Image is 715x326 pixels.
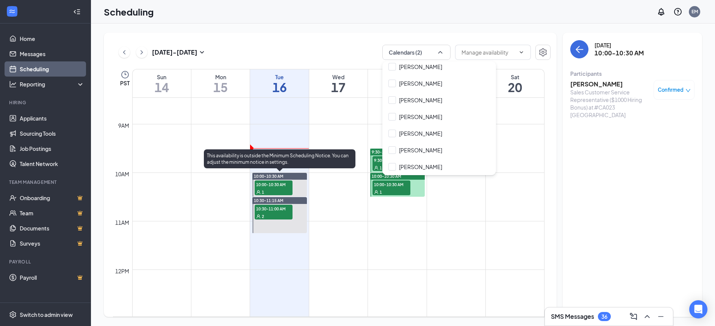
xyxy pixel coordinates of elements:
[368,73,426,81] div: Thu
[20,111,84,126] a: Applicants
[254,198,283,203] span: 10:30-11:15 AM
[382,45,451,60] button: Calendars (2)ChevronUp
[437,49,444,56] svg: ChevronUp
[104,5,154,18] h1: Scheduling
[595,41,644,49] div: [DATE]
[486,69,544,97] a: September 20, 2025
[114,218,131,227] div: 11am
[9,311,17,318] svg: Settings
[380,190,382,195] span: 1
[255,180,293,188] span: 10:00-10:30 AM
[372,156,410,164] span: 9:30-10:00 AM
[9,99,83,106] div: Hiring
[117,315,131,324] div: 1pm
[114,267,131,275] div: 12pm
[73,8,81,16] svg: Collapse
[689,300,707,318] div: Open Intercom Messenger
[20,46,84,61] a: Messages
[535,45,551,60] button: Settings
[20,156,84,171] a: Talent Network
[368,81,426,94] h1: 18
[8,8,16,15] svg: WorkstreamLogo
[643,312,652,321] svg: ChevronUp
[262,214,264,219] span: 2
[20,236,84,251] a: SurveysCrown
[657,7,666,16] svg: Notifications
[538,48,548,57] svg: Settings
[114,170,131,178] div: 10am
[197,48,207,57] svg: SmallChevronDown
[9,259,83,265] div: Payroll
[486,81,544,94] h1: 20
[120,48,128,57] svg: ChevronLeft
[309,69,368,97] a: September 17, 2025
[20,311,73,318] div: Switch to admin view
[256,214,261,219] svg: User
[120,79,130,87] span: PST
[309,73,368,81] div: Wed
[374,190,379,194] svg: User
[309,81,368,94] h1: 17
[250,73,308,81] div: Tue
[462,48,515,56] input: Manage availability
[120,70,130,79] svg: Clock
[368,69,426,97] a: September 18, 2025
[372,149,399,155] span: 9:30-10:00 AM
[9,179,83,185] div: Team Management
[250,69,308,97] a: September 16, 2025
[256,190,261,194] svg: User
[658,86,684,94] span: Confirmed
[372,180,410,188] span: 10:00-10:30 AM
[570,40,588,58] button: back-button
[204,149,355,168] div: This availability is outside the Minimum Scheduling Notice. You can adjust the minimum notice in ...
[20,141,84,156] a: Job Postings
[685,88,691,93] span: down
[133,73,191,81] div: Sun
[570,88,650,119] div: Sales Customer Service Representative ($1000 Hiring Bonus) at #CA023 [GEOGRAPHIC_DATA]
[20,80,85,88] div: Reporting
[655,310,667,323] button: Minimize
[673,7,682,16] svg: QuestionInfo
[570,80,650,88] h3: [PERSON_NAME]
[191,69,250,97] a: September 15, 2025
[133,69,191,97] a: September 14, 2025
[250,81,308,94] h1: 16
[575,45,584,54] svg: ArrowLeft
[551,312,594,321] h3: SMS Messages
[641,310,653,323] button: ChevronUp
[119,47,130,58] button: ChevronLeft
[133,81,191,94] h1: 14
[20,190,84,205] a: OnboardingCrown
[595,49,644,57] h3: 10:00-10:30 AM
[20,205,84,221] a: TeamCrown
[20,31,84,46] a: Home
[191,73,250,81] div: Mon
[138,48,146,57] svg: ChevronRight
[136,47,147,58] button: ChevronRight
[262,190,264,195] span: 1
[486,73,544,81] div: Sat
[692,8,698,15] div: EM
[117,121,131,130] div: 9am
[191,81,250,94] h1: 15
[20,126,84,141] a: Sourcing Tools
[255,205,293,212] span: 10:30-11:00 AM
[627,310,640,323] button: ComposeMessage
[254,174,283,179] span: 10:00-10:30 AM
[152,48,197,56] h3: [DATE] - [DATE]
[570,70,695,77] div: Participants
[9,80,17,88] svg: Analysis
[518,49,524,55] svg: ChevronDown
[374,166,379,170] svg: User
[656,312,665,321] svg: Minimize
[20,61,84,77] a: Scheduling
[20,270,84,285] a: PayrollCrown
[629,312,638,321] svg: ComposeMessage
[601,313,607,320] div: 36
[372,174,401,179] span: 10:00-10:30 AM
[20,221,84,236] a: DocumentsCrown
